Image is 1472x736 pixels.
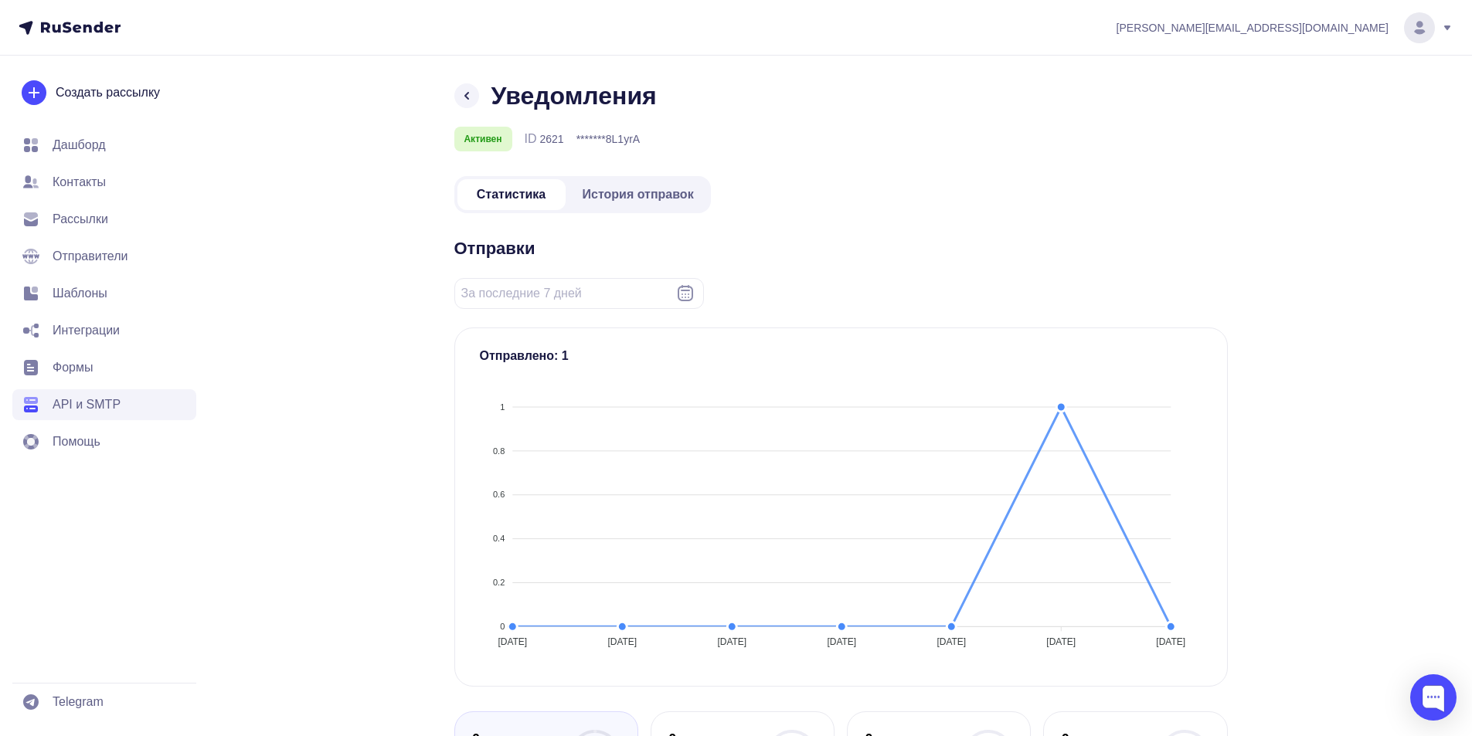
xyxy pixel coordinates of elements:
[476,185,547,204] span: Статистика
[1156,636,1185,647] tspan: [DATE]
[493,578,505,587] tspan: 0.2
[464,133,502,145] span: Активен
[493,534,505,543] tspan: 0.4
[493,490,505,499] tspan: 0.6
[53,136,110,154] span: Дашборд
[525,130,566,148] div: ID
[53,432,105,451] span: Помощь
[827,636,856,647] tspan: [DATE]
[53,247,133,266] span: Отправители
[53,284,110,303] span: Шаблоны
[480,347,1202,365] h3: Отправлено: 1
[616,131,650,147] span: 8L1yrA
[56,83,168,102] span: Создать рассылку
[1113,20,1389,36] span: [PERSON_NAME][EMAIL_ADDRESS][DOMAIN_NAME]
[457,179,566,210] a: Статистика
[500,402,505,412] tspan: 1
[454,238,1228,259] h2: Отправки
[53,173,111,192] span: Контакты
[500,622,505,631] tspan: 0
[569,179,710,210] a: История отправок
[53,395,121,414] span: API и SMTP
[491,80,666,111] h1: Уведомления
[1046,636,1076,647] tspan: [DATE]
[937,636,966,647] tspan: [DATE]
[540,131,566,147] span: 2621
[607,636,637,647] tspan: [DATE]
[53,693,107,711] span: Telegram
[493,446,505,456] tspan: 0.8
[717,636,746,647] tspan: [DATE]
[53,210,112,229] span: Рассылки
[454,278,704,309] input: Datepicker input
[583,185,696,204] span: История отправок
[12,687,196,717] a: Telegram
[53,321,126,340] span: Интеграции
[53,358,97,377] span: Формы
[498,636,527,647] tspan: [DATE]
